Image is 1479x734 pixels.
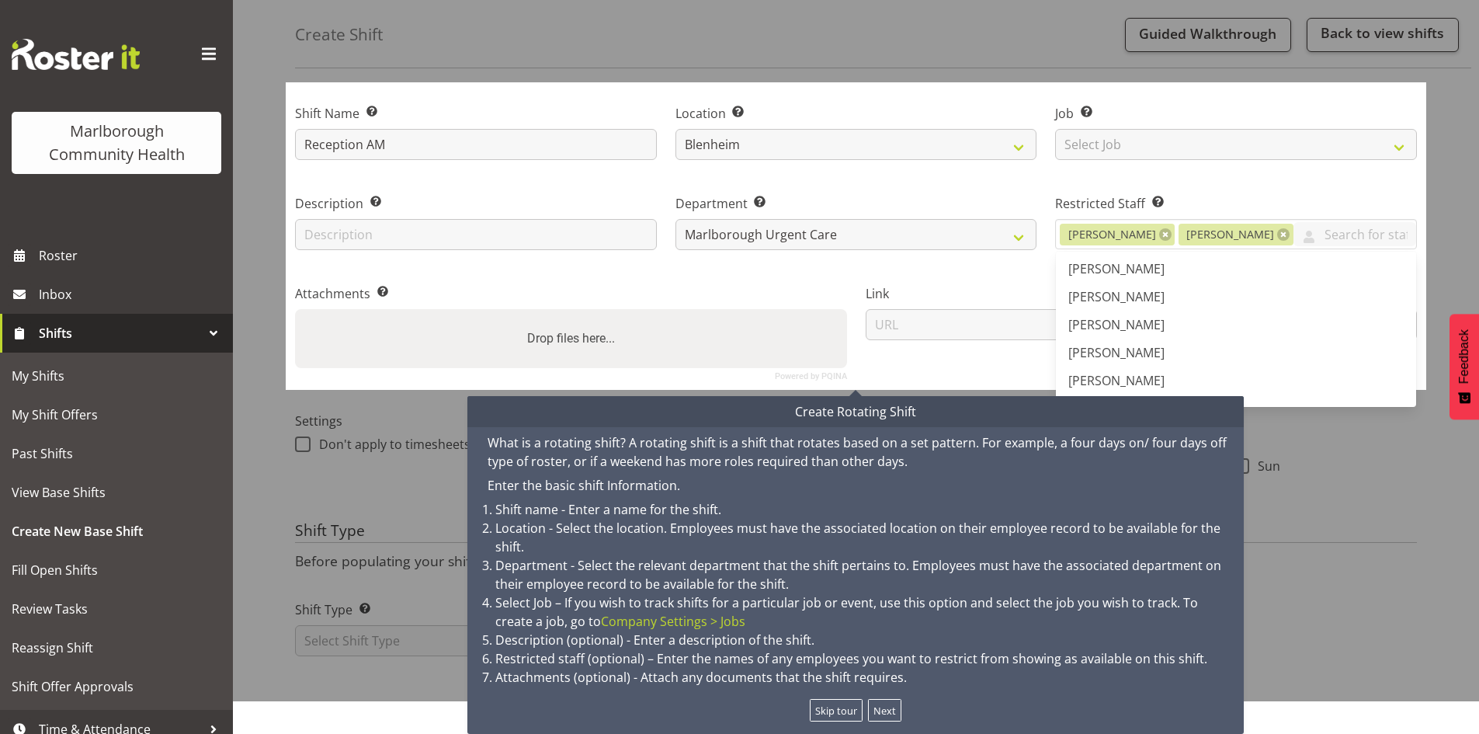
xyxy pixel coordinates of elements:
a: [PERSON_NAME] [1056,255,1416,283]
a: Company Settings > Jobs [601,613,745,630]
li: Select Job – If you wish to track shifts for a particular job or event, use this option and selec... [495,593,1231,631]
li: Attachments (optional) - Attach any documents that the shift requires. [495,668,1231,687]
a: [PERSON_NAME] [1056,283,1416,311]
label: Description [295,194,657,213]
label: Location [675,104,1037,123]
a: [PERSON_NAME] [1056,311,1416,339]
span: [PERSON_NAME] [1068,372,1165,389]
a: [PERSON_NAME] [1056,367,1416,395]
span: Feedback [1457,329,1471,384]
input: Search for staff [1293,222,1416,246]
label: Link [866,284,1418,303]
span: [PERSON_NAME] [1068,316,1165,333]
span: [PERSON_NAME] [1068,260,1165,277]
label: Attachments [295,284,847,303]
li: Department - Select the relevant department that the shift pertains to. Employees must have the a... [495,556,1231,593]
a: [PERSON_NAME] [1056,339,1416,367]
input: Shift Name [295,129,657,160]
a: [PERSON_NAME] [1056,395,1416,423]
button: Skip tour [810,699,863,722]
li: Location - Select the location. Employees must have the associated location on their employee rec... [495,519,1231,556]
li: Shift name - Enter a name for the shift. [495,500,1231,519]
button: Next [868,699,902,722]
p: Enter the basic shift Information. [488,476,1231,495]
p: What is a rotating shift? A rotating shift is a shift that rotates based on a set pattern. For ex... [488,433,1231,471]
span: [PERSON_NAME] [1068,288,1165,305]
label: Drop files here... [521,323,621,354]
a: Powered by PQINA [775,373,847,380]
label: Department [675,194,1037,213]
input: Description [295,219,657,250]
label: Restricted Staff [1055,194,1417,213]
button: Feedback - Show survey [1449,314,1479,419]
span: [PERSON_NAME] [1068,344,1165,361]
div: Create Rotating Shift [474,402,1238,421]
li: Restricted staff (optional) – Enter the names of any employees you want to restrict from showing ... [495,649,1231,668]
label: Shift Name [295,104,657,123]
input: URL [866,309,1418,340]
label: Job [1055,104,1417,123]
li: Description (optional) - Enter a description of the shift. [495,631,1231,649]
span: [PERSON_NAME] [1068,226,1156,243]
span: [PERSON_NAME] [1186,226,1274,243]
